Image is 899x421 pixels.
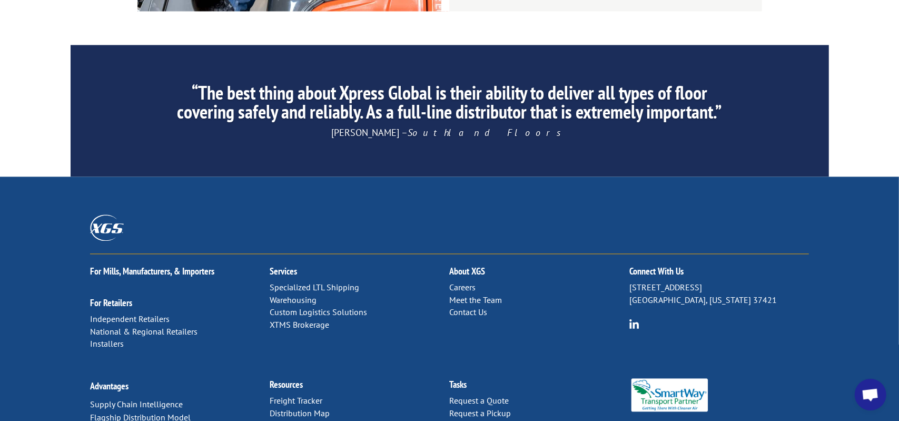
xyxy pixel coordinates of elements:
img: Smartway_Logo [629,378,710,411]
a: Request a Quote [449,395,509,406]
a: Services [270,265,297,277]
h2: Tasks [449,380,629,395]
a: Supply Chain Intelligence [90,399,183,409]
a: Meet the Team [449,295,502,305]
a: Advantages [90,380,129,392]
em: Southland Floors [408,126,568,139]
a: Custom Logistics Solutions [270,307,367,317]
h2: Connect With Us [629,267,809,281]
a: Resources [270,378,303,390]
a: National & Regional Retailers [90,326,197,337]
a: Freight Tracker [270,395,322,406]
a: Installers [90,338,124,349]
a: Distribution Map [270,408,330,418]
p: [STREET_ADDRESS] [GEOGRAPHIC_DATA], [US_STATE] 37421 [629,281,809,307]
h2: “The best thing about Xpress Global is their ability to deliver all types of floor covering safel... [169,83,729,126]
a: Independent Retailers [90,314,170,324]
a: Specialized LTL Shipping [270,282,359,292]
span: [PERSON_NAME] – [332,126,568,139]
img: XGS_Logos_ALL_2024_All_White [90,214,124,240]
a: For Retailers [90,297,132,309]
a: XTMS Brokerage [270,319,329,330]
a: Contact Us [449,307,487,317]
img: group-6 [629,319,639,329]
a: For Mills, Manufacturers, & Importers [90,265,214,277]
div: Open chat [855,379,886,410]
a: Careers [449,282,476,292]
a: About XGS [449,265,485,277]
a: Warehousing [270,295,317,305]
a: Request a Pickup [449,408,511,418]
